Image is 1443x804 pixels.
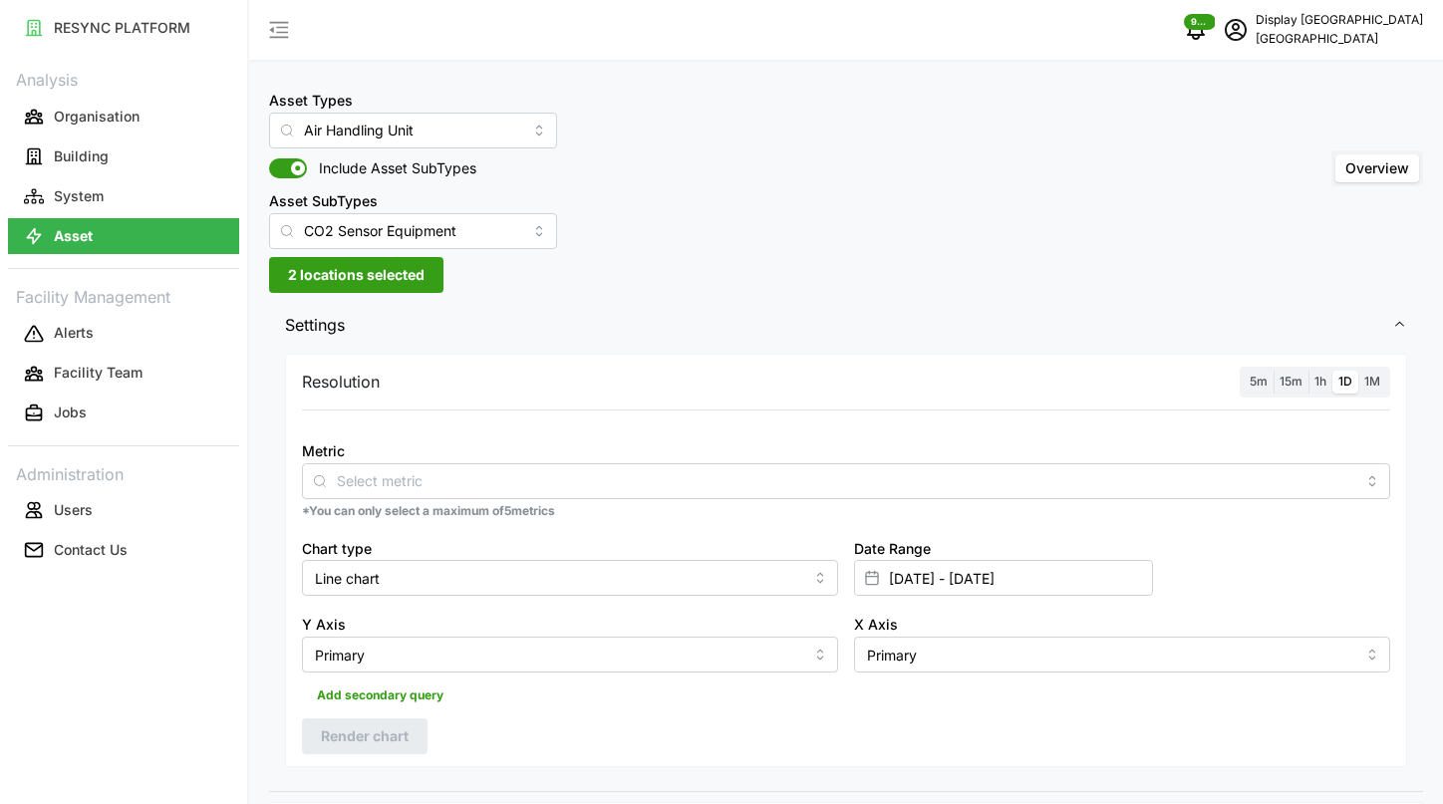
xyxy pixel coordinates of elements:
[337,469,1355,491] input: Select metric
[302,637,838,672] input: Select Y axis
[269,90,353,112] label: Asset Types
[302,370,380,395] p: Resolution
[302,680,458,710] button: Add secondary query
[54,226,93,246] p: Asset
[8,281,239,310] p: Facility Management
[8,492,239,528] button: Users
[302,538,372,560] label: Chart type
[854,560,1153,596] input: Select date range
[8,176,239,216] a: System
[54,186,104,206] p: System
[8,396,239,431] button: Jobs
[317,681,443,709] span: Add secondary query
[1338,374,1352,389] span: 1D
[1314,374,1326,389] span: 1h
[269,190,378,212] label: Asset SubTypes
[302,503,1390,520] p: *You can only select a maximum of 5 metrics
[54,363,143,383] p: Facility Team
[321,719,409,753] span: Render chart
[302,560,838,596] input: Select chart type
[54,323,94,343] p: Alerts
[1191,15,1209,29] span: 949
[302,718,428,754] button: Render chart
[1216,10,1256,50] button: schedule
[8,97,239,136] a: Organisation
[1345,159,1409,176] span: Overview
[8,458,239,487] p: Administration
[1176,10,1216,50] button: notifications
[8,10,239,46] button: RESYNC PLATFORM
[1364,374,1380,389] span: 1M
[302,614,346,636] label: Y Axis
[269,301,1423,350] button: Settings
[54,402,87,422] p: Jobs
[8,354,239,394] a: Facility Team
[854,637,1390,672] input: Select X axis
[285,301,1392,350] span: Settings
[8,530,239,570] a: Contact Us
[8,99,239,134] button: Organisation
[54,500,93,520] p: Users
[288,258,425,292] span: 2 locations selected
[8,532,239,568] button: Contact Us
[54,107,140,127] p: Organisation
[8,394,239,433] a: Jobs
[1250,374,1268,389] span: 5m
[854,538,931,560] label: Date Range
[8,490,239,530] a: Users
[1256,11,1423,30] p: Display [GEOGRAPHIC_DATA]
[854,614,898,636] label: X Axis
[8,178,239,214] button: System
[8,218,239,254] button: Asset
[1280,374,1302,389] span: 15m
[8,8,239,48] a: RESYNC PLATFORM
[307,158,476,178] span: Include Asset SubTypes
[8,356,239,392] button: Facility Team
[8,316,239,352] button: Alerts
[8,216,239,256] a: Asset
[54,146,109,166] p: Building
[8,136,239,176] a: Building
[269,257,443,293] button: 2 locations selected
[302,440,345,462] label: Metric
[8,138,239,174] button: Building
[1256,30,1423,49] p: [GEOGRAPHIC_DATA]
[54,18,190,38] p: RESYNC PLATFORM
[8,64,239,93] p: Analysis
[54,540,128,560] p: Contact Us
[269,349,1423,791] div: Settings
[8,314,239,354] a: Alerts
